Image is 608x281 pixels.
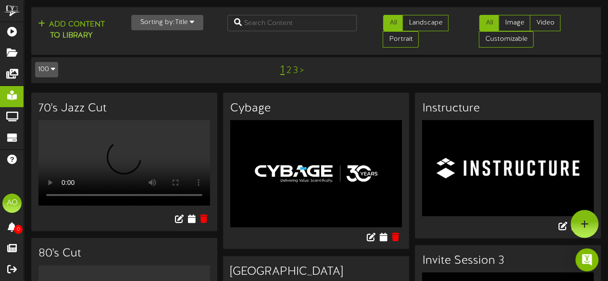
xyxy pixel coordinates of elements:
[35,19,108,42] button: Add Contentto Library
[280,64,285,76] a: 1
[293,65,298,76] a: 3
[286,65,291,76] a: 2
[131,15,203,30] button: Sorting by:Title
[14,225,23,234] span: 0
[498,15,530,31] a: Image
[230,120,402,227] img: c83b9e5c-7eee-486b-a484-38291c614580.jpg
[38,102,210,115] h3: 70's Jazz Cut
[38,247,210,260] h3: 80's Cut
[230,266,402,278] h3: [GEOGRAPHIC_DATA]
[422,120,594,217] img: 24488a2b-1d60-4094-872f-49139e6a4c23instructure.jpg
[479,31,534,48] a: Customizable
[2,194,22,213] div: AO
[422,255,594,267] h3: Invite Session 3
[35,62,58,77] button: 100
[402,15,448,31] a: Landscape
[227,15,357,31] input: Search Content
[230,102,402,115] h3: Cybage
[530,15,560,31] a: Video
[422,102,594,115] h3: Instructure
[575,248,598,271] div: Open Intercom Messenger
[479,15,499,31] a: All
[383,15,403,31] a: All
[38,120,210,206] video: Your browser does not support HTML5 video.
[383,31,419,48] a: Portrait
[300,65,304,76] a: >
